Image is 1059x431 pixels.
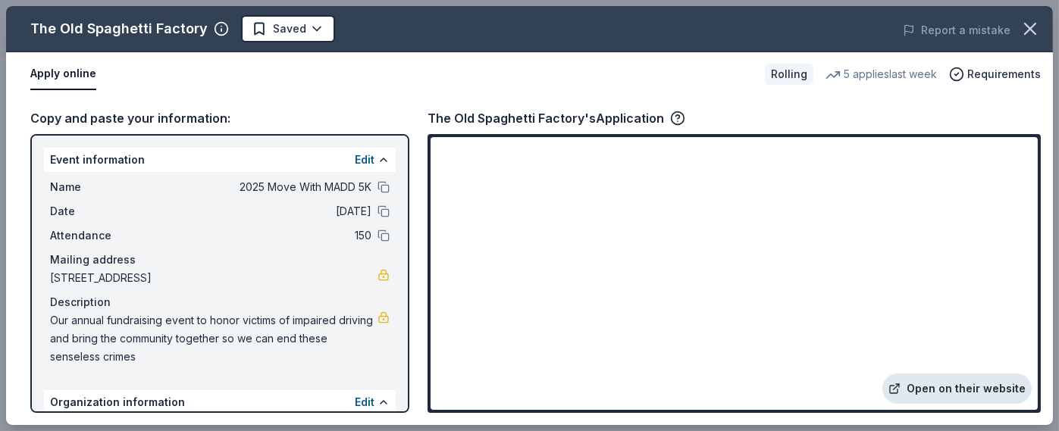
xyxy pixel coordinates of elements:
[44,390,396,414] div: Organization information
[428,108,685,128] div: The Old Spaghetti Factory's Application
[50,178,152,196] span: Name
[826,65,937,83] div: 5 applies last week
[50,202,152,220] span: Date
[241,15,335,42] button: Saved
[949,65,1041,83] button: Requirements
[44,148,396,172] div: Event information
[882,373,1032,404] a: Open on their website
[30,17,208,41] div: The Old Spaghetti Factory
[765,64,813,85] div: Rolling
[30,58,96,90] button: Apply online
[152,226,371,245] span: 150
[355,393,374,411] button: Edit
[30,108,409,128] div: Copy and paste your information:
[152,178,371,196] span: 2025 Move With MADD 5K
[273,20,306,38] span: Saved
[903,21,1010,39] button: Report a mistake
[50,293,390,311] div: Description
[50,251,390,269] div: Mailing address
[50,311,378,366] span: Our annual fundraising event to honor victims of impaired driving and bring the community togethe...
[355,151,374,169] button: Edit
[50,269,378,287] span: [STREET_ADDRESS]
[967,65,1041,83] span: Requirements
[152,202,371,220] span: [DATE]
[50,226,152,245] span: Attendance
